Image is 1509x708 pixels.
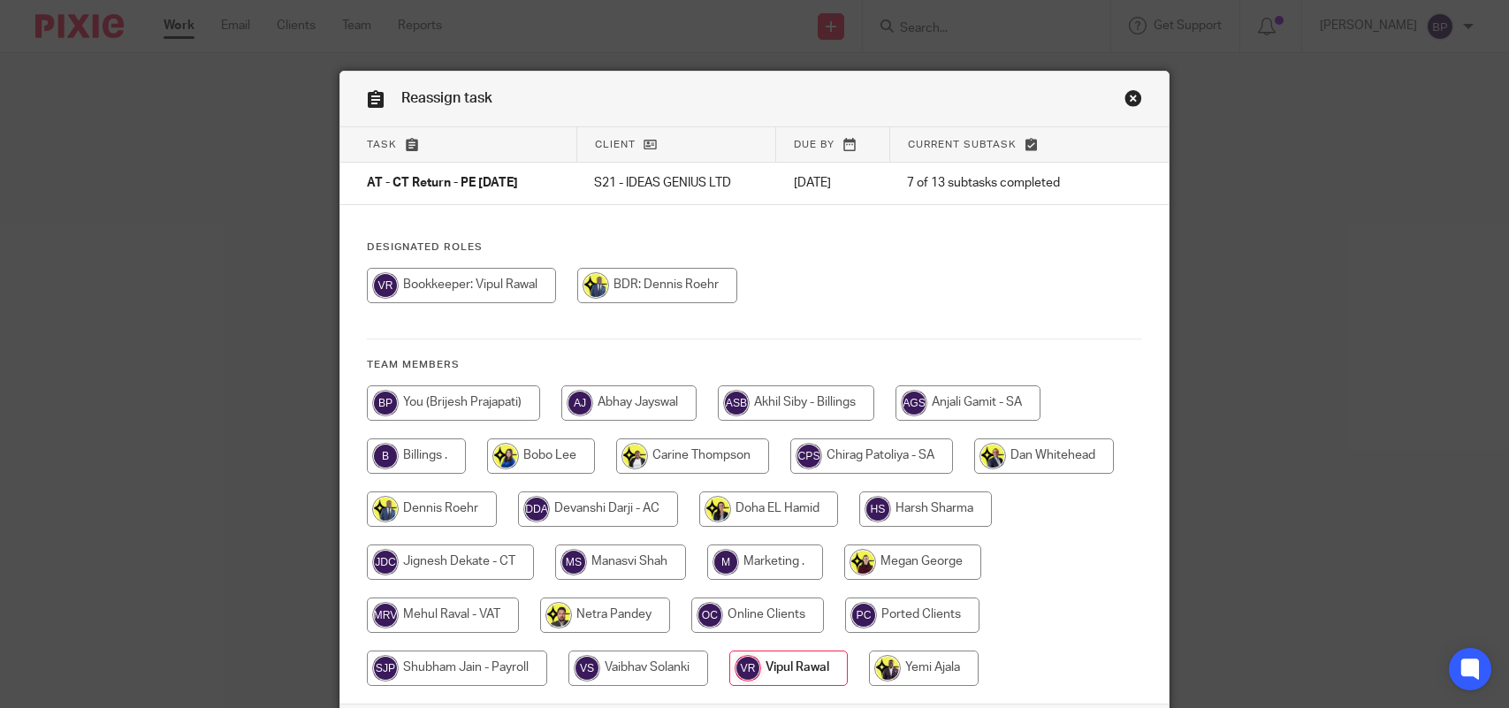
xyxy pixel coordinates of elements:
[794,174,872,192] p: [DATE]
[367,178,518,190] span: AT - CT Return - PE [DATE]
[401,91,492,105] span: Reassign task
[367,240,1142,255] h4: Designated Roles
[889,163,1107,205] td: 7 of 13 subtasks completed
[367,358,1142,372] h4: Team members
[594,174,758,192] p: S21 - IDEAS GENIUS LTD
[908,140,1017,149] span: Current subtask
[794,140,835,149] span: Due by
[1124,89,1142,113] a: Close this dialog window
[367,140,397,149] span: Task
[595,140,636,149] span: Client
